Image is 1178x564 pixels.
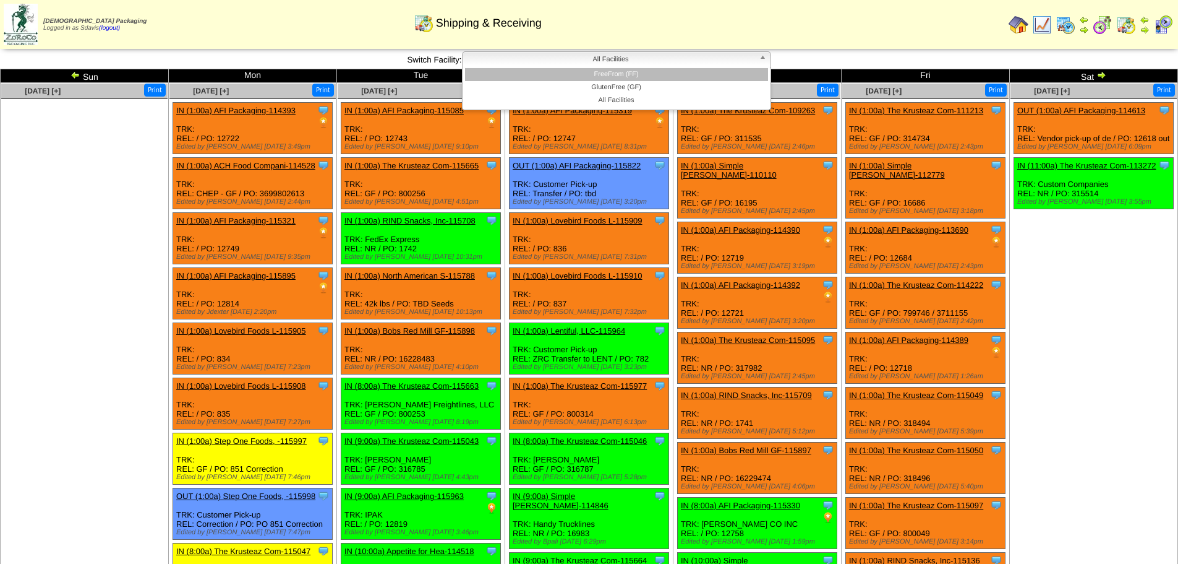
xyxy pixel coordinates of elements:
a: IN (1:00a) The Krusteaz Com-115665 [344,161,479,170]
div: TRK: REL: GF / PO: 799746 / 3711155 [846,277,1005,329]
img: Tooltip [822,104,834,116]
img: Tooltip [317,324,330,337]
div: TRK: FedEx Express REL: NR / PO: 1742 [341,213,501,264]
div: Edited by [PERSON_NAME] [DATE] 7:32pm [513,308,668,316]
div: TRK: REL: NR / PO: 1741 [678,388,837,439]
img: Tooltip [654,214,666,227]
img: Tooltip [485,435,498,447]
img: Tooltip [990,104,1002,116]
a: IN (1:00a) The Krusteaz Com-114222 [849,280,983,290]
div: TRK: REL: / PO: 12743 [341,103,501,154]
button: Print [312,84,334,97]
a: IN (1:00a) RIND Snacks, Inc-115708 [344,216,476,225]
div: Edited by [PERSON_NAME] [DATE] 2:46pm [681,143,837,150]
img: Tooltip [485,490,498,502]
img: Tooltip [317,159,330,171]
img: PO [317,227,330,239]
img: calendarcustomer.gif [1153,15,1173,35]
button: Print [1153,84,1175,97]
img: Tooltip [990,334,1002,346]
div: Edited by [PERSON_NAME] [DATE] 3:14pm [849,538,1005,545]
img: Tooltip [485,380,498,392]
div: Edited by [PERSON_NAME] [DATE] 1:59pm [681,538,837,545]
span: [DEMOGRAPHIC_DATA] Packaging [43,18,147,25]
img: Tooltip [654,380,666,392]
a: IN (1:00a) The Krusteaz Com-109263 [681,106,815,115]
a: [DATE] [+] [866,87,902,95]
div: Edited by [PERSON_NAME] [DATE] 3:20pm [681,318,837,325]
img: arrowleft.gif [1140,15,1150,25]
span: [DATE] [+] [193,87,229,95]
div: TRK: REL: / PO: 12749 [173,213,333,264]
div: TRK: REL: GF / PO: 800256 [341,158,501,209]
div: TRK: REL: 42k lbs / PO: TBD Seeds [341,268,501,319]
a: IN (1:00a) AFI Packaging-115321 [176,216,296,225]
td: Mon [169,69,337,83]
span: [DATE] [+] [25,87,61,95]
div: Edited by [PERSON_NAME] [DATE] 2:43pm [849,262,1005,270]
img: Tooltip [654,435,666,447]
div: Edited by [PERSON_NAME] [DATE] 2:45pm [681,207,837,215]
a: IN (1:00a) Bobs Red Mill GF-115898 [344,326,475,336]
div: TRK: REL: / PO: 835 [173,378,333,430]
div: Edited by [PERSON_NAME] [DATE] 10:13pm [344,308,500,316]
img: Tooltip [822,159,834,171]
div: Edited by [PERSON_NAME] [DATE] 2:43pm [849,143,1005,150]
img: PO [822,236,834,248]
div: TRK: [PERSON_NAME] REL: GF / PO: 316787 [510,433,669,485]
img: arrowleft.gif [1079,15,1089,25]
li: GlutenFree (GF) [465,81,768,94]
img: Tooltip [822,223,834,236]
div: Edited by [PERSON_NAME] [DATE] 7:27pm [176,419,332,426]
img: calendarinout.gif [1116,15,1136,35]
img: Tooltip [822,389,834,401]
img: home.gif [1009,15,1028,35]
div: TRK: REL: / PO: 12718 [846,332,1005,384]
img: Tooltip [990,499,1002,511]
div: TRK: Custom Companies REL: NR / PO: 315514 [1014,158,1174,209]
div: Edited by [PERSON_NAME] [DATE] 3:49pm [176,143,332,150]
div: TRK: REL: GF / PO: 800049 [846,498,1005,549]
span: Shipping & Receiving [436,17,542,30]
a: IN (8:00a) The Krusteaz Com-115663 [344,381,479,391]
img: PO [822,291,834,303]
a: OUT (1:00a) AFI Packaging-115822 [513,161,641,170]
div: Edited by [PERSON_NAME] [DATE] 4:06pm [681,483,837,490]
div: TRK: REL: Vendor pick-up of de / PO: 12618 out [1014,103,1174,154]
div: TRK: REL: / PO: 12747 [510,103,669,154]
img: Tooltip [485,269,498,282]
img: Tooltip [990,159,1002,171]
img: line_graph.gif [1032,15,1052,35]
a: IN (1:00a) Simple [PERSON_NAME]-110110 [681,161,777,180]
div: TRK: REL: / PO: 12719 [678,222,837,274]
a: IN (8:00a) AFI Packaging-115330 [681,501,800,510]
img: Tooltip [822,499,834,511]
div: TRK: REL: / PO: 12722 [173,103,333,154]
div: TRK: REL: / PO: 12684 [846,222,1005,274]
div: Edited by [PERSON_NAME] [DATE] 4:10pm [344,363,500,371]
img: Tooltip [822,279,834,291]
div: TRK: REL: NR / PO: 317982 [678,332,837,384]
div: Edited by [PERSON_NAME] [DATE] 9:10pm [344,143,500,150]
div: TRK: Customer Pick-up REL: ZRC Transfer to LENT / PO: 782 [510,323,669,375]
img: PO [485,116,498,129]
a: IN (1:00a) Lentiful, LLC-115964 [513,326,625,336]
div: Edited by Jdexter [DATE] 2:20pm [176,308,332,316]
div: TRK: REL: NR / PO: 318494 [846,388,1005,439]
a: IN (1:00a) The Krusteaz Com-115097 [849,501,983,510]
div: Edited by [PERSON_NAME] [DATE] 3:18pm [849,207,1005,215]
img: calendarprod.gif [1056,15,1075,35]
img: Tooltip [990,279,1002,291]
li: All Facilities [465,94,768,107]
div: Edited by [PERSON_NAME] [DATE] 2:45pm [681,373,837,380]
div: Edited by [PERSON_NAME] [DATE] 10:31pm [344,253,500,261]
div: Edited by [PERSON_NAME] [DATE] 3:23pm [513,363,668,371]
a: [DATE] [+] [361,87,397,95]
a: IN (1:00a) North American S-115788 [344,271,475,280]
button: Print [985,84,1007,97]
img: PO [822,511,834,524]
img: PO [990,236,1002,248]
a: IN (8:00a) The Krusteaz Com-115047 [176,547,310,556]
a: IN (1:00a) AFI Packaging-115085 [344,106,464,115]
